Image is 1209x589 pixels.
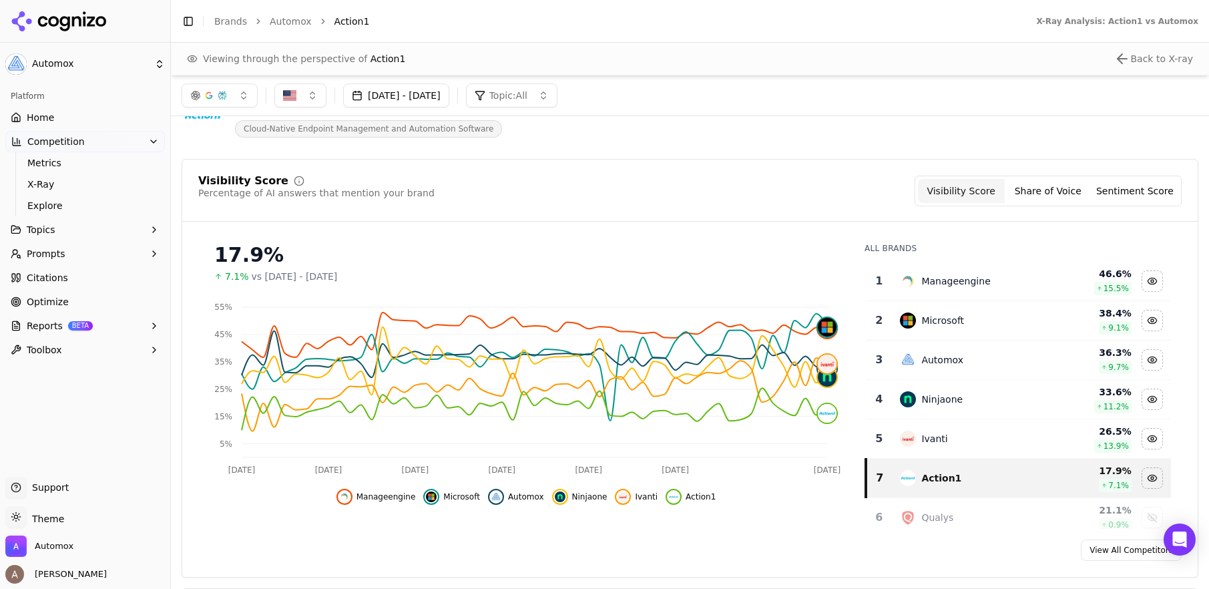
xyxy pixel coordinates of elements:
button: [DATE] - [DATE] [343,83,449,108]
button: Hide automox data [1142,349,1163,371]
button: Hide manageengine data [1142,270,1163,292]
button: Close perspective view [1114,51,1193,67]
button: Sentiment Score [1092,179,1178,203]
img: Amy Harrison [5,565,24,584]
img: Automox [5,53,27,75]
span: 11.2 % [1104,401,1129,412]
div: Automox [921,353,963,367]
button: Show qualys data [1142,507,1163,528]
div: 5 [871,431,887,447]
tspan: 55% [214,303,232,312]
tspan: [DATE] [402,465,429,475]
span: Action1 [686,492,716,502]
tr: 5ivantiIvanti26.5%13.9%Hide ivanti data [866,419,1171,459]
img: United States [283,89,296,102]
span: X-Ray [27,178,144,191]
span: Topics [27,223,55,236]
div: Ivanti [921,432,947,445]
span: Citations [27,271,68,284]
span: Automox [508,492,544,502]
div: Open Intercom Messenger [1164,524,1196,556]
img: manageengine [900,273,916,289]
a: Metrics [22,154,149,172]
img: ninjaone [555,492,565,502]
span: Microsoft [443,492,480,502]
a: Citations [5,267,165,288]
span: Action1 [334,15,370,28]
div: 4 [871,391,887,407]
a: X-Ray [22,175,149,194]
span: Prompts [27,247,65,260]
span: Optimize [27,295,69,309]
a: Automox [270,15,312,28]
div: 46.6 % [1053,267,1132,280]
button: Hide ivanti data [615,489,658,505]
span: 0.9 % [1108,520,1129,530]
div: Percentage of AI answers that mention your brand [198,186,435,200]
button: Hide microsoft data [423,489,480,505]
span: 9.1 % [1108,323,1129,333]
img: Automox [5,536,27,557]
button: Hide manageengine data [336,489,416,505]
button: Open user button [5,565,107,584]
button: Competition [5,131,165,152]
a: Home [5,107,165,128]
span: Cloud-Native Endpoint Management and Automation Software [235,120,502,138]
tspan: [DATE] [814,465,841,475]
tspan: [DATE] [662,465,689,475]
div: Manageengine [921,274,990,288]
button: Prompts [5,243,165,264]
span: Metrics [27,156,144,170]
img: microsoft [900,313,916,329]
span: 7.1% [225,270,249,283]
div: Platform [5,85,165,107]
span: Ivanti [635,492,658,502]
button: Hide automox data [488,489,544,505]
span: Explore [27,199,144,212]
img: microsoft [426,492,437,502]
button: Share of Voice [1005,179,1092,203]
div: X-Ray Analysis: Action1 vs Automox [1037,16,1198,27]
span: vs [DATE] - [DATE] [252,270,338,283]
img: action1 [900,470,916,486]
span: [PERSON_NAME] [29,568,107,580]
div: Ninjaone [921,393,963,406]
button: Hide ninjaone data [1142,389,1163,410]
div: Visibility Score [198,176,288,186]
tspan: [DATE] [488,465,515,475]
span: Automox [32,58,149,70]
img: qualys [900,510,916,526]
button: Hide ivanti data [1142,428,1163,449]
tspan: [DATE] [575,465,602,475]
span: Reports [27,319,63,333]
div: 17.9% [214,243,838,267]
a: View All Competitors [1081,540,1182,561]
tr: 2microsoftMicrosoft38.4%9.1%Hide microsoft data [866,301,1171,341]
span: 7.1 % [1108,480,1129,491]
img: ivanti [900,431,916,447]
div: Action1 [921,471,961,485]
div: 38.4 % [1053,307,1132,320]
button: Hide microsoft data [1142,310,1163,331]
button: Toolbox [5,339,165,361]
a: Brands [214,16,247,27]
img: microsoft [818,318,836,337]
div: 2 [871,313,887,329]
div: 7 [873,470,887,486]
img: ivanti [618,492,628,502]
div: 3 [871,352,887,368]
div: 17.9 % [1053,464,1132,477]
div: 6 [871,510,887,526]
tr: 1manageengineManageengine46.6%15.5%Hide manageengine data [866,262,1171,301]
div: 36.3 % [1053,346,1132,359]
a: Explore [22,196,149,215]
tspan: [DATE] [228,465,256,475]
button: Visibility Score [918,179,1005,203]
span: Ninjaone [572,492,608,502]
span: BETA [68,321,93,331]
button: ReportsBETA [5,315,165,337]
span: 9.7 % [1108,362,1129,373]
div: Qualys [921,511,953,524]
div: Microsoft [921,314,964,327]
span: Home [27,111,54,124]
